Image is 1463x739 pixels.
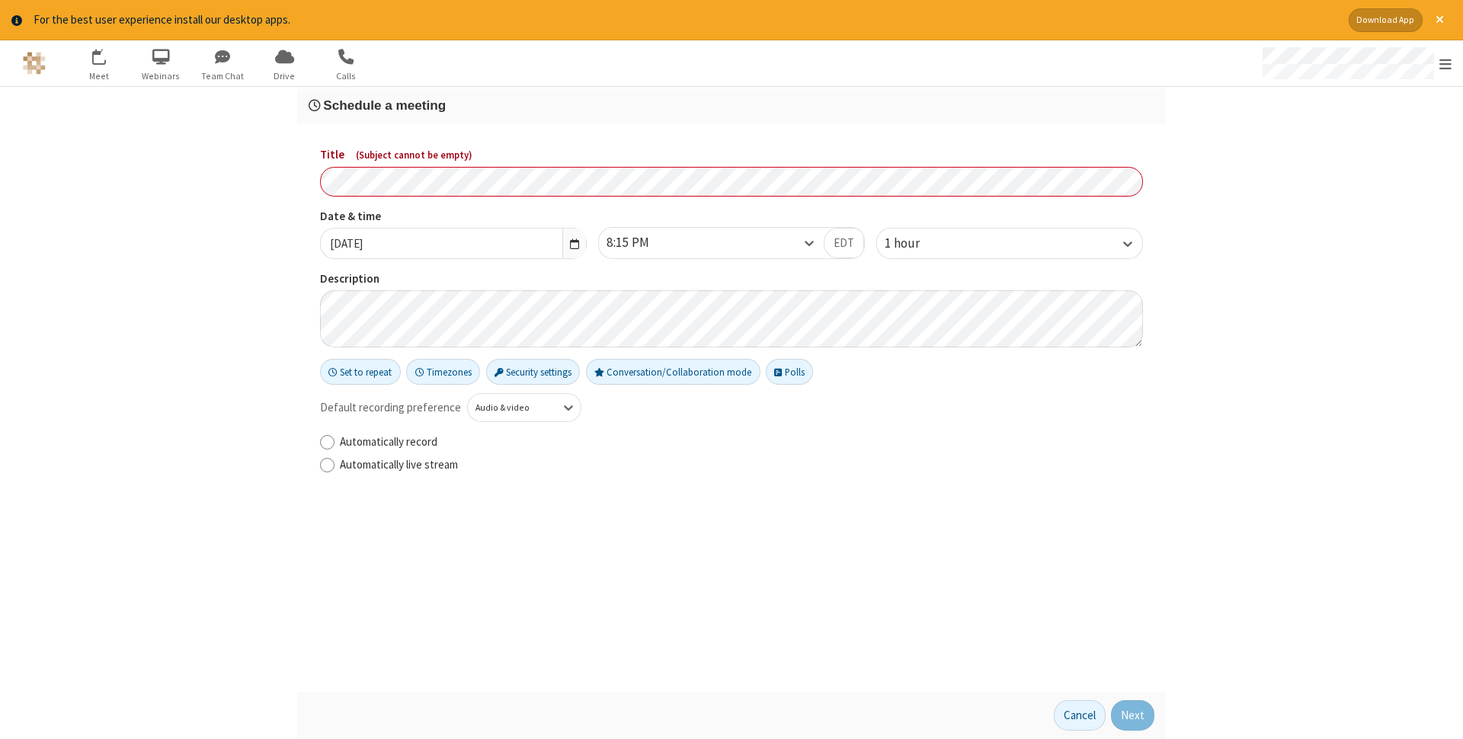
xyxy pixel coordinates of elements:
div: 1 hour [885,234,946,254]
button: Logo [5,40,62,86]
span: Drive [256,69,313,83]
button: Set to repeat [320,359,401,385]
button: Next [1111,700,1154,731]
img: QA Selenium DO NOT DELETE OR CHANGE [23,52,46,75]
div: For the best user experience install our desktop apps. [34,11,1337,29]
span: Team Chat [194,69,251,83]
label: Date & time [320,208,587,226]
span: Default recording preference [320,399,461,417]
div: 8:15 PM [607,233,675,253]
div: Open menu [1248,40,1463,86]
iframe: Chat [1425,699,1452,728]
div: Audio & video [475,401,548,415]
button: Timezones [406,359,480,385]
button: Download App [1349,8,1423,32]
span: Webinars [133,69,190,83]
button: Close alert [1428,8,1452,32]
label: Automatically record [340,433,1143,451]
span: Schedule a meeting [323,98,446,113]
div: 12 [101,49,114,60]
label: Automatically live stream [340,456,1143,474]
button: Polls [766,359,813,385]
button: EDT [824,228,864,258]
button: Security settings [486,359,581,385]
button: Conversation/Collaboration mode [586,359,760,385]
button: Cancel [1054,700,1106,731]
span: Meet [71,69,128,83]
label: Description [320,270,1143,288]
span: Calls [318,69,375,83]
span: ( Subject cannot be empty ) [356,149,472,162]
label: Title [320,146,1143,164]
